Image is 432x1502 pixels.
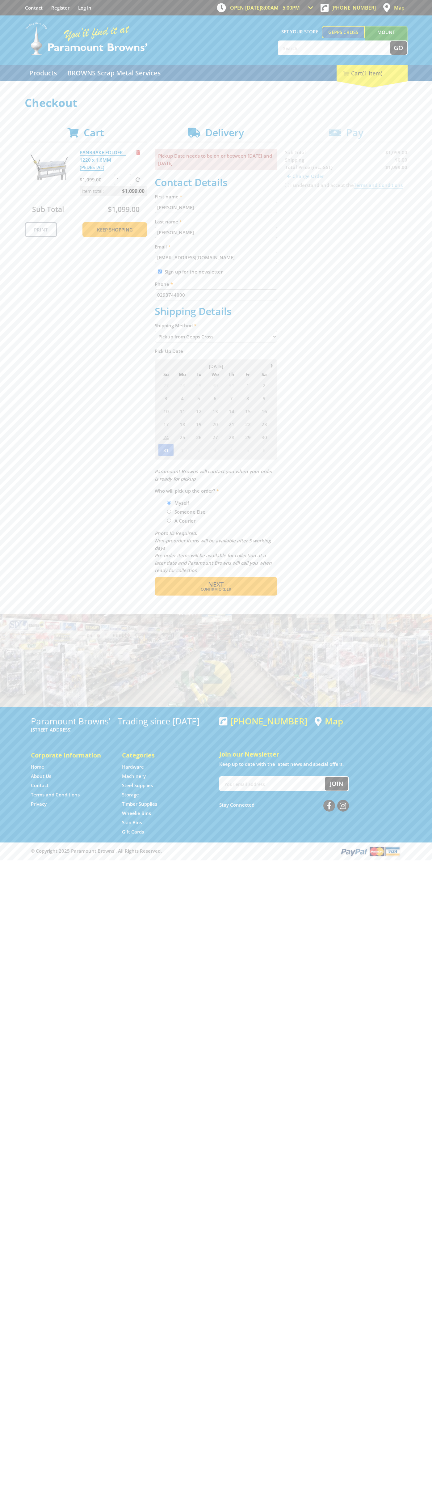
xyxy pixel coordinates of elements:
a: Go to the Steel Supplies page [122,782,153,789]
span: Delivery [205,126,244,139]
input: Please select who will pick up the order. [167,519,171,523]
span: 30 [207,379,223,391]
a: Print [25,222,57,237]
span: 28 [224,431,239,443]
input: Please enter your last name. [155,227,277,238]
a: Keep Shopping [82,222,147,237]
span: 9 [256,392,272,404]
label: Someone Else [172,507,208,517]
div: Cart [337,65,408,81]
span: 23 [256,418,272,430]
span: Tu [191,370,207,378]
div: [PHONE_NUMBER] [219,716,307,726]
h5: Join our Newsletter [219,750,401,759]
span: 19 [191,418,207,430]
button: Join [325,777,348,791]
a: Go to the Machinery page [122,773,146,779]
span: 13 [207,405,223,417]
a: PANBRAKE FOLDER - 1220 x 1.6MM (PEDESTAL) [80,149,126,171]
input: Search [279,41,390,55]
span: 4 [224,444,239,456]
span: 24 [158,431,174,443]
h3: Paramount Browns' - Trading since [DATE] [31,716,213,726]
span: [DATE] [209,363,223,369]
span: We [207,370,223,378]
span: 16 [256,405,272,417]
span: 17 [158,418,174,430]
span: Th [224,370,239,378]
a: Go to the registration page [51,5,69,11]
label: Myself [172,498,191,508]
label: A Courier [172,516,198,526]
span: 1 [240,379,256,391]
a: Go to the Wheelie Bins page [122,810,151,817]
span: Sa [256,370,272,378]
p: [STREET_ADDRESS] [31,726,213,733]
img: PANBRAKE FOLDER - 1220 x 1.6MM (PEDESTAL) [31,149,68,186]
span: $1,099.00 [122,186,145,196]
span: Confirm order [168,588,264,591]
span: 29 [240,431,256,443]
span: 8 [240,392,256,404]
a: Remove from cart [136,149,140,155]
p: Keep up to date with the latest news and special offers. [219,760,401,768]
span: (1 item) [362,70,383,77]
span: 12 [191,405,207,417]
p: Item total: [80,186,147,196]
span: 6 [256,444,272,456]
a: Log in [78,5,91,11]
span: 2 [256,379,272,391]
label: Pick Up Date [155,347,277,355]
span: 28 [174,379,190,391]
h2: Shipping Details [155,305,277,317]
div: Stay Connected [219,797,349,812]
em: Paramount Browns will contact you when your order is ready for pickup [155,468,273,482]
span: 7 [224,392,239,404]
span: 5 [191,392,207,404]
input: Please select who will pick up the order. [167,501,171,505]
h5: Categories [122,751,201,760]
img: Paramount Browns' [25,22,148,56]
input: Please enter your email address. [155,252,277,263]
input: Please select who will pick up the order. [167,510,171,514]
label: Who will pick up the order? [155,487,277,494]
a: Go to the Products page [25,65,61,81]
a: Go to the Gift Cards page [122,829,144,835]
span: Next [208,580,224,588]
input: Your email address [220,777,325,791]
span: Su [158,370,174,378]
span: 11 [174,405,190,417]
span: 18 [174,418,190,430]
a: Go to the BROWNS Scrap Metal Services page [63,65,165,81]
label: First name [155,193,277,200]
span: 26 [191,431,207,443]
label: Email [155,243,277,250]
span: 27 [207,431,223,443]
span: Set your store [278,26,322,37]
span: 27 [158,379,174,391]
span: 29 [191,379,207,391]
span: 30 [256,431,272,443]
h5: Corporate Information [31,751,110,760]
a: Go to the Hardware page [122,764,144,770]
span: 5 [240,444,256,456]
span: Fr [240,370,256,378]
label: Shipping Method [155,322,277,329]
button: Next Confirm order [155,577,277,596]
input: Please enter your telephone number. [155,289,277,300]
a: Go to the Storage page [122,791,139,798]
a: View a map of Gepps Cross location [315,716,343,726]
span: 6 [207,392,223,404]
a: Mount [PERSON_NAME] [365,26,408,49]
label: Phone [155,280,277,288]
em: Photo ID Required. Non-preorder items will be available after 5 working days Pre-order items will... [155,530,272,573]
button: Go [390,41,407,55]
span: OPEN [DATE] [230,4,300,11]
div: ® Copyright 2025 Paramount Browns'. All Rights Reserved. [25,846,408,857]
span: Sub Total [32,204,64,214]
span: 4 [174,392,190,404]
span: 25 [174,431,190,443]
span: 14 [224,405,239,417]
span: 10 [158,405,174,417]
a: Go to the Contact page [31,782,48,789]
